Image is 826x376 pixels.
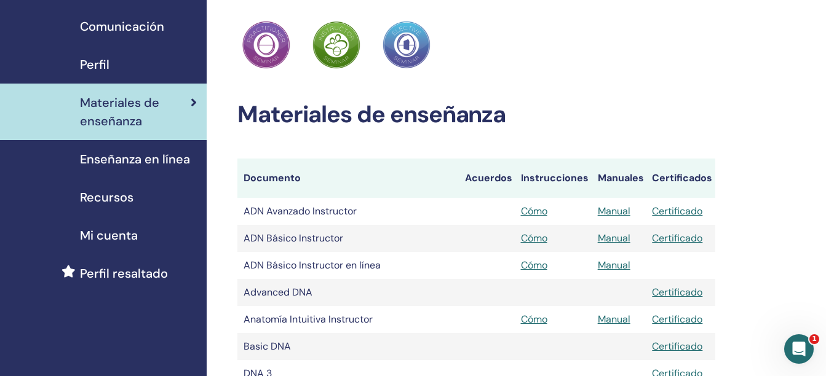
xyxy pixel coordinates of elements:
td: ADN Básico Instructor en línea [237,252,459,279]
span: Enseñanza en línea [80,150,190,168]
a: Certificado [652,286,702,299]
span: 1 [809,334,819,344]
a: Manual [598,205,630,217]
a: Manual [598,313,630,326]
a: Certificado [652,340,702,353]
span: Recursos [80,188,133,206]
img: Practitioner [242,21,290,69]
span: Mi cuenta [80,226,138,245]
td: Advanced DNA [237,279,459,306]
td: Anatomía Intuitiva Instructor [237,306,459,333]
a: Cómo [521,259,547,272]
span: Comunicación [80,17,164,36]
a: Cómo [521,232,547,245]
span: Perfil [80,55,109,74]
iframe: Intercom live chat [784,334,814,364]
h2: Materiales de enseñanza [237,101,715,129]
a: Manual [598,232,630,245]
img: Practitioner [383,21,431,69]
th: Instrucciones [515,159,592,198]
a: Certificado [652,232,702,245]
th: Acuerdos [459,159,515,198]
img: Practitioner [312,21,360,69]
a: Certificado [652,313,702,326]
a: Cómo [521,313,547,326]
th: Manuales [592,159,646,198]
a: Certificado [652,205,702,217]
span: Materiales de enseñanza [80,93,191,130]
a: Manual [598,259,630,272]
th: Documento [237,159,459,198]
td: Basic DNA [237,333,459,360]
a: Cómo [521,205,547,217]
span: Perfil resaltado [80,264,168,283]
th: Certificados [646,159,715,198]
td: ADN Básico Instructor [237,225,459,252]
td: ADN Avanzado Instructor [237,198,459,225]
